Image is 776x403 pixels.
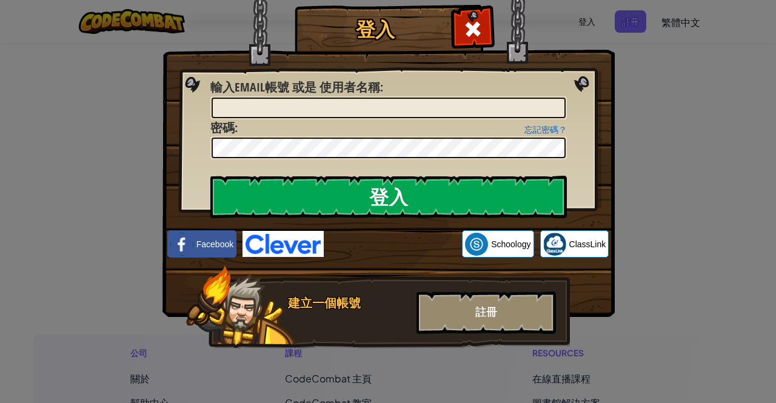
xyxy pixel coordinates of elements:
[242,231,324,257] img: clever-logo-blue.png
[324,231,462,258] iframe: 「使用 Google 帳戶登入」按鈕
[210,176,567,218] input: 登入
[210,119,238,137] label: :
[210,79,380,95] span: 輸入Email帳號 或是 使用者名稱
[210,79,383,96] label: :
[491,238,530,250] span: Schoology
[543,233,566,256] img: classlink-logo-small.png
[170,233,193,256] img: facebook_small.png
[210,119,235,136] span: 密碼
[288,295,409,312] div: 建立一個帳號
[465,233,488,256] img: schoology.png
[524,125,567,135] a: 忘記密碼？
[298,19,452,40] h1: 登入
[416,291,556,334] div: 註冊
[569,238,606,250] span: ClassLink
[196,238,233,250] span: Facebook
